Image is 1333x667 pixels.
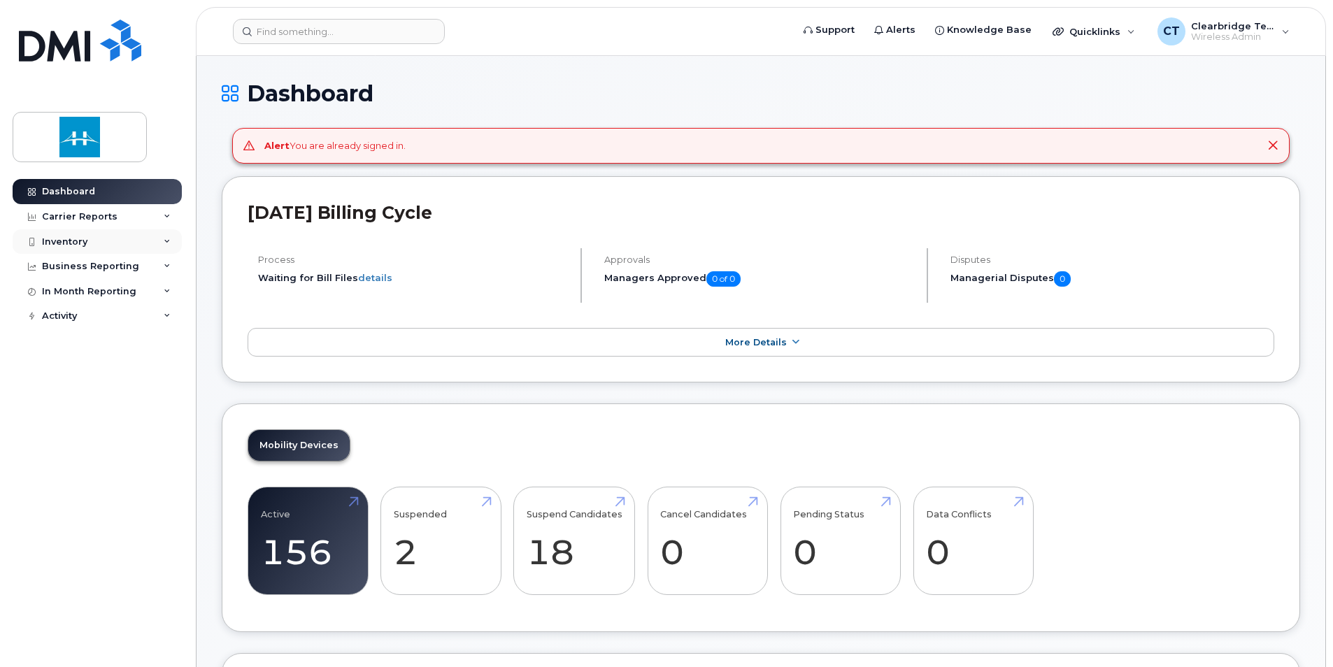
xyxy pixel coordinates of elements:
h5: Managers Approved [604,271,915,287]
strong: Alert [264,140,290,151]
a: Mobility Devices [248,430,350,461]
a: Active 156 [261,495,355,587]
h4: Approvals [604,254,915,265]
h4: Process [258,254,569,265]
span: 0 of 0 [706,271,741,287]
h1: Dashboard [222,81,1300,106]
a: Suspended 2 [394,495,488,587]
span: 0 [1054,271,1071,287]
a: Data Conflicts 0 [926,495,1020,587]
h4: Disputes [950,254,1274,265]
li: Waiting for Bill Files [258,271,569,285]
div: You are already signed in. [264,139,406,152]
h5: Managerial Disputes [950,271,1274,287]
h2: [DATE] Billing Cycle [248,202,1274,223]
a: Cancel Candidates 0 [660,495,755,587]
span: More Details [725,337,787,347]
a: Pending Status 0 [793,495,888,587]
a: details [358,272,392,283]
a: Suspend Candidates 18 [527,495,622,587]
